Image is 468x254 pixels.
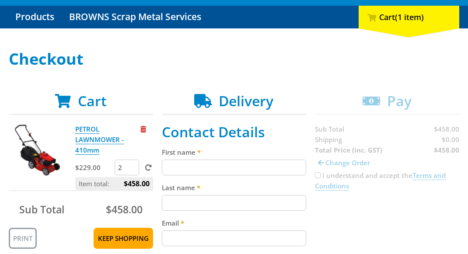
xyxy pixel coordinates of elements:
[359,6,459,28] div: Cart
[106,202,143,216] span: $458.00
[63,6,208,28] a: Go to the BROWNS Scrap Metal Services page
[162,182,306,193] label: Last name
[162,160,306,175] input: Please enter your first name.
[75,162,113,173] p: $229.00
[395,12,424,22] span: (1 item)
[162,218,306,228] label: Email
[162,230,306,246] input: Please enter your email address.
[219,91,273,110] span: Delivery
[162,195,306,211] input: Please enter your last name.
[9,6,61,28] a: Go to the Products page
[162,147,306,157] label: First name
[19,202,64,216] span: Sub Total
[75,125,124,155] a: PETROL LAWNMOWER - 410mm
[140,125,146,133] a: Remove from cart
[124,177,150,190] span: $458.00
[162,124,306,140] h2: Contact Details
[9,228,37,249] a: Print
[94,228,153,249] a: Keep Shopping
[9,50,459,68] h1: Checkout
[11,124,64,176] img: PETROL LAWNMOWER - 410mm
[78,91,107,110] span: Cart
[75,177,153,190] p: Item total:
